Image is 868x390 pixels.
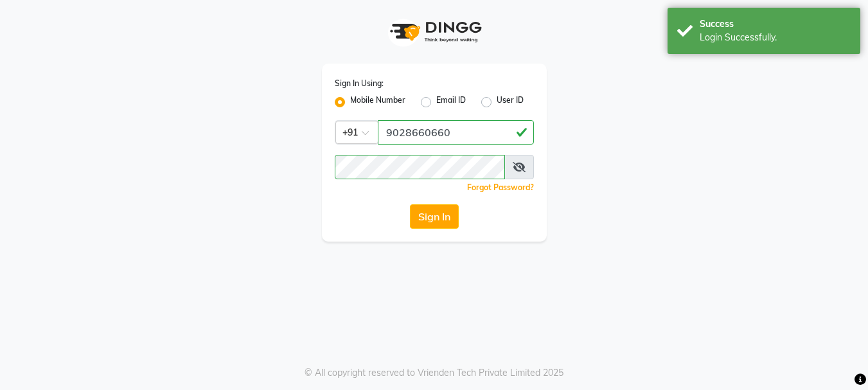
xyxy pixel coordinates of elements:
[335,78,384,89] label: Sign In Using:
[350,94,405,110] label: Mobile Number
[378,120,534,145] input: Username
[436,94,466,110] label: Email ID
[335,155,505,179] input: Username
[497,94,524,110] label: User ID
[383,13,486,51] img: logo1.svg
[410,204,459,229] button: Sign In
[700,17,851,31] div: Success
[700,31,851,44] div: Login Successfully.
[467,182,534,192] a: Forgot Password?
